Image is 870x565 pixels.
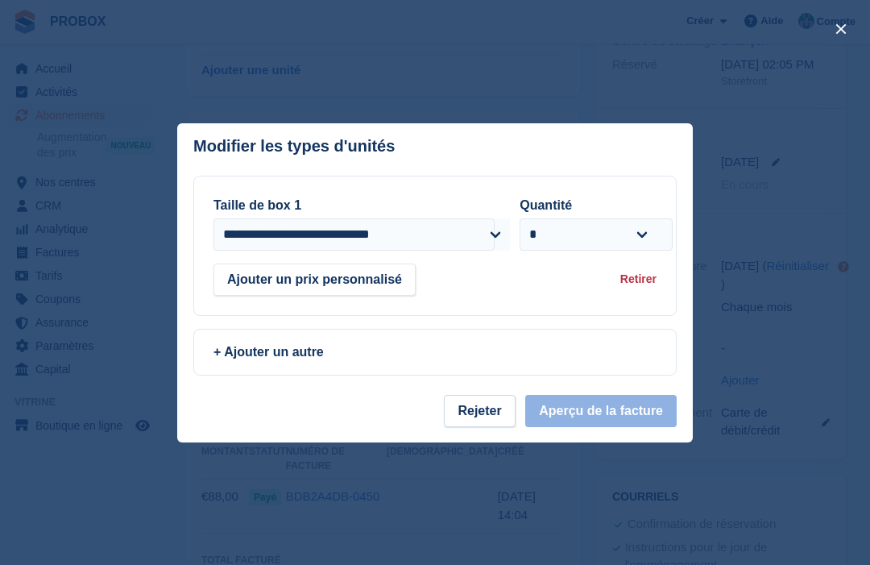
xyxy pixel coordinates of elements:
[213,343,657,362] div: + Ajouter un autre
[520,198,572,212] label: Quantité
[193,137,395,156] p: Modifier les types d'unités
[525,395,677,427] button: Aperçu de la facture
[444,395,515,427] button: Rejeter
[828,16,854,42] button: close
[213,264,416,296] button: Ajouter un prix personnalisé
[213,198,301,212] label: Taille de box 1
[620,271,657,288] div: Retirer
[193,329,677,376] a: + Ajouter un autre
